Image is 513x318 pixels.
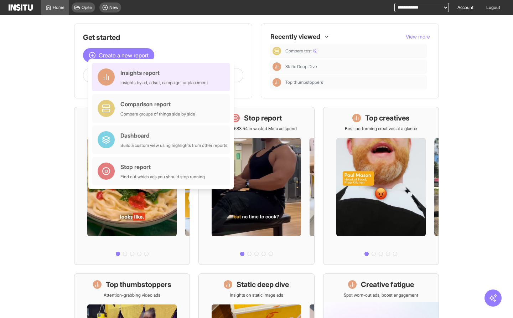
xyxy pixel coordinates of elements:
[244,113,282,123] h1: Stop report
[406,33,430,40] button: View more
[99,51,149,60] span: Create a new report
[285,79,424,85] span: Top thumbstoppers
[120,131,227,140] div: Dashboard
[82,5,92,10] span: Open
[285,79,323,85] span: Top thumbstoppers
[106,279,171,289] h1: Top thumbstoppers
[230,292,283,298] p: Insights on static image ads
[109,5,118,10] span: New
[120,174,205,180] div: Find out which ads you should stop running
[120,80,208,86] div: Insights by ad, adset, campaign, or placement
[216,126,297,132] p: Save £14,683.54 in wasted Meta ad spend
[83,48,154,62] button: Create a new report
[9,4,33,11] img: Logo
[120,100,195,108] div: Comparison report
[74,107,190,265] a: What's live nowSee all active ads instantly
[53,5,64,10] span: Home
[104,292,160,298] p: Attention-grabbing video ads
[120,68,208,77] div: Insights report
[365,113,410,123] h1: Top creatives
[120,163,205,171] div: Stop report
[120,111,195,117] div: Compare groups of things side by side
[120,143,227,148] div: Build a custom view using highlights from other reports
[285,64,424,70] span: Static Deep Dive
[323,107,439,265] a: Top creativesBest-performing creatives at a glance
[198,107,314,265] a: Stop reportSave £14,683.54 in wasted Meta ad spend
[345,126,417,132] p: Best-performing creatives at a glance
[83,32,243,42] h1: Get started
[273,78,281,87] div: Insights
[285,64,317,70] span: Static Deep Dive
[237,279,289,289] h1: Static deep dive
[273,47,281,55] div: Comparison
[285,48,317,54] span: Compare test
[285,48,424,54] span: Compare test
[273,62,281,71] div: Insights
